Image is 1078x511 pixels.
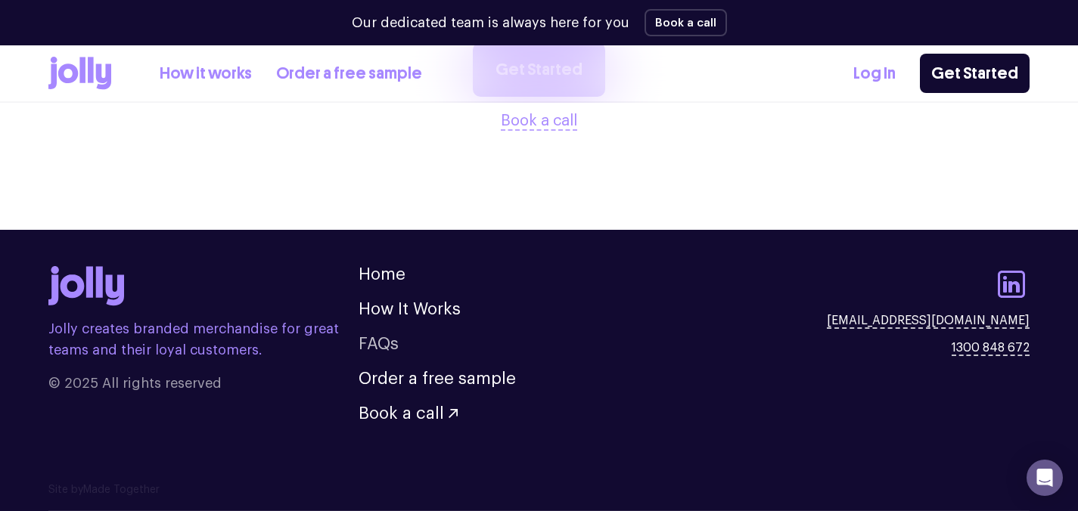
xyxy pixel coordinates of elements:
[352,13,629,33] p: Our dedicated team is always here for you
[48,482,1030,498] p: Site by
[359,336,399,352] a: FAQs
[359,405,444,422] span: Book a call
[1027,460,1063,496] div: Open Intercom Messenger
[952,339,1030,357] a: 1300 848 672
[359,370,516,387] a: Order a free sample
[359,301,461,317] a: How It Works
[160,61,252,86] a: How it works
[827,311,1030,330] a: [EMAIL_ADDRESS][DOMAIN_NAME]
[359,266,405,283] a: Home
[920,54,1030,93] a: Get Started
[48,318,359,361] p: Jolly creates branded merchandise for great teams and their loyal customers.
[359,405,458,422] button: Book a call
[853,61,896,86] a: Log In
[83,485,160,495] a: Made Together
[48,373,359,394] span: © 2025 All rights reserved
[645,9,727,36] button: Book a call
[276,61,422,86] a: Order a free sample
[501,109,577,133] button: Book a call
